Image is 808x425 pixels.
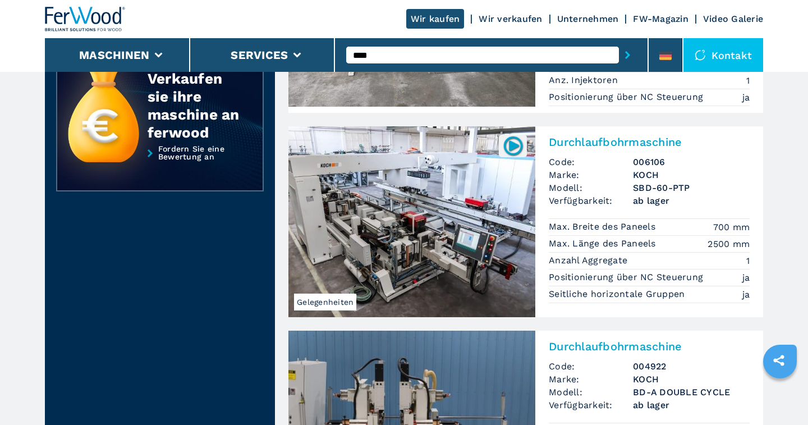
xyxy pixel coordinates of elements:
em: 1 [746,74,750,87]
em: ja [742,271,750,284]
p: Anz. Injektoren [549,74,621,86]
button: Maschinen [79,48,149,62]
button: submit-button [619,42,636,68]
span: Code: [549,360,633,373]
p: Positionierung über NC Steuerung [549,271,706,284]
span: Verfügbarkeit: [549,194,633,207]
img: Ferwood [45,7,126,31]
a: sharethis [765,346,793,374]
span: Marke: [549,373,633,386]
span: Code: [549,156,633,168]
em: 700 mm [713,221,750,234]
a: Durchlaufbohrmaschine KOCH SBD-60-PTPGelegenheiten006106DurchlaufbohrmaschineCode:006106Marke:KOC... [288,126,763,317]
a: Unternehmen [557,13,619,24]
span: Verfügbarkeit: [549,399,633,412]
iframe: Chat [760,374,800,417]
h3: SBD-60-PTP [633,181,750,194]
a: Wir verkaufen [479,13,542,24]
h3: 004922 [633,360,750,373]
p: Max. Länge des Paneels [549,237,659,250]
a: Wir kaufen [406,9,465,29]
h3: 006106 [633,156,750,168]
em: 2500 mm [708,237,750,250]
p: Anzahl Aggregate [549,254,630,267]
span: Marke: [549,168,633,181]
h2: Durchlaufbohrmaschine [549,135,750,149]
h3: KOCH [633,168,750,181]
span: Gelegenheiten [294,294,356,310]
p: Seitliche horizontale Gruppen [549,288,688,300]
em: 1 [746,254,750,267]
h2: Durchlaufbohrmaschine [549,340,750,353]
span: Modell: [549,181,633,194]
div: Verkaufen sie ihre maschine an ferwood [148,70,241,141]
a: Fordern Sie eine Bewertung an [56,145,264,192]
button: Services [231,48,288,62]
span: ab lager [633,399,750,412]
span: ab lager [633,194,750,207]
em: ja [742,91,750,104]
a: FW-Magazin [633,13,688,24]
img: Durchlaufbohrmaschine KOCH SBD-60-PTP [288,126,535,317]
img: Kontakt [695,49,706,61]
p: Positionierung über NC Steuerung [549,91,706,103]
h3: BD-A DOUBLE CYCLE [633,386,750,399]
span: Modell: [549,386,633,399]
em: ja [742,288,750,301]
h3: KOCH [633,373,750,386]
div: Kontakt [683,38,763,72]
a: Video Galerie [703,13,763,24]
img: 006106 [502,135,524,157]
p: Max. Breite des Paneels [549,221,658,233]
